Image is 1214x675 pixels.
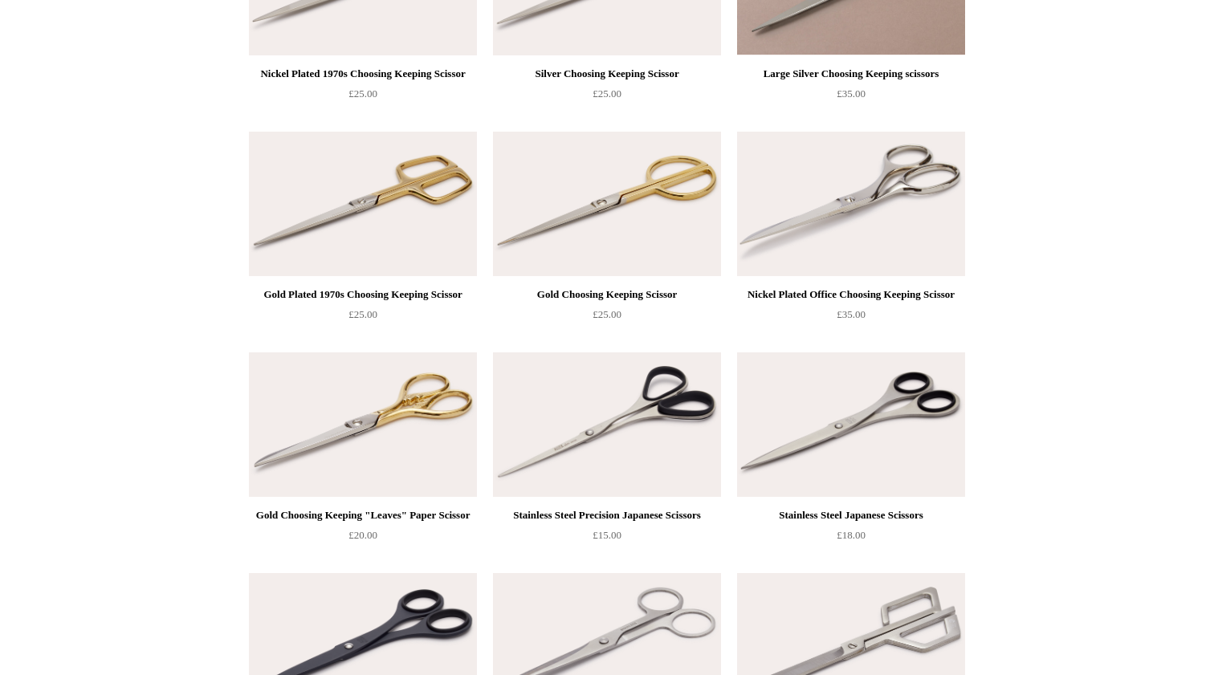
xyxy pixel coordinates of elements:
[741,64,961,83] div: Large Silver Choosing Keeping scissors
[593,529,621,541] span: £15.00
[348,308,377,320] span: £25.00
[253,285,473,304] div: Gold Plated 1970s Choosing Keeping Scissor
[493,506,721,571] a: Stainless Steel Precision Japanese Scissors £15.00
[737,132,965,276] a: Nickel Plated Office Choosing Keeping Scissor Nickel Plated Office Choosing Keeping Scissor
[737,64,965,130] a: Large Silver Choosing Keeping scissors £35.00
[493,132,721,276] img: Gold Choosing Keeping Scissor
[249,506,477,571] a: Gold Choosing Keeping "Leaves" Paper Scissor £20.00
[348,87,377,100] span: £25.00
[837,87,866,100] span: £35.00
[837,308,866,320] span: £35.00
[737,506,965,571] a: Stainless Steel Japanese Scissors £18.00
[348,529,377,541] span: £20.00
[737,132,965,276] img: Nickel Plated Office Choosing Keeping Scissor
[249,352,477,497] a: Gold Choosing Keeping "Leaves" Paper Scissor Gold Choosing Keeping "Leaves" Paper Scissor
[253,506,473,525] div: Gold Choosing Keeping "Leaves" Paper Scissor
[837,529,866,541] span: £18.00
[737,352,965,497] a: Stainless Steel Japanese Scissors Stainless Steel Japanese Scissors
[741,506,961,525] div: Stainless Steel Japanese Scissors
[493,285,721,351] a: Gold Choosing Keeping Scissor £25.00
[253,64,473,83] div: Nickel Plated 1970s Choosing Keeping Scissor
[741,285,961,304] div: Nickel Plated Office Choosing Keeping Scissor
[593,87,621,100] span: £25.00
[249,352,477,497] img: Gold Choosing Keeping "Leaves" Paper Scissor
[493,132,721,276] a: Gold Choosing Keeping Scissor Gold Choosing Keeping Scissor
[493,352,721,497] a: Stainless Steel Precision Japanese Scissors Stainless Steel Precision Japanese Scissors
[497,506,717,525] div: Stainless Steel Precision Japanese Scissors
[249,132,477,276] a: Gold Plated 1970s Choosing Keeping Scissor Gold Plated 1970s Choosing Keeping Scissor
[497,64,717,83] div: Silver Choosing Keeping Scissor
[493,352,721,497] img: Stainless Steel Precision Japanese Scissors
[249,285,477,351] a: Gold Plated 1970s Choosing Keeping Scissor £25.00
[593,308,621,320] span: £25.00
[497,285,717,304] div: Gold Choosing Keeping Scissor
[249,64,477,130] a: Nickel Plated 1970s Choosing Keeping Scissor £25.00
[737,352,965,497] img: Stainless Steel Japanese Scissors
[737,285,965,351] a: Nickel Plated Office Choosing Keeping Scissor £35.00
[493,64,721,130] a: Silver Choosing Keeping Scissor £25.00
[249,132,477,276] img: Gold Plated 1970s Choosing Keeping Scissor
